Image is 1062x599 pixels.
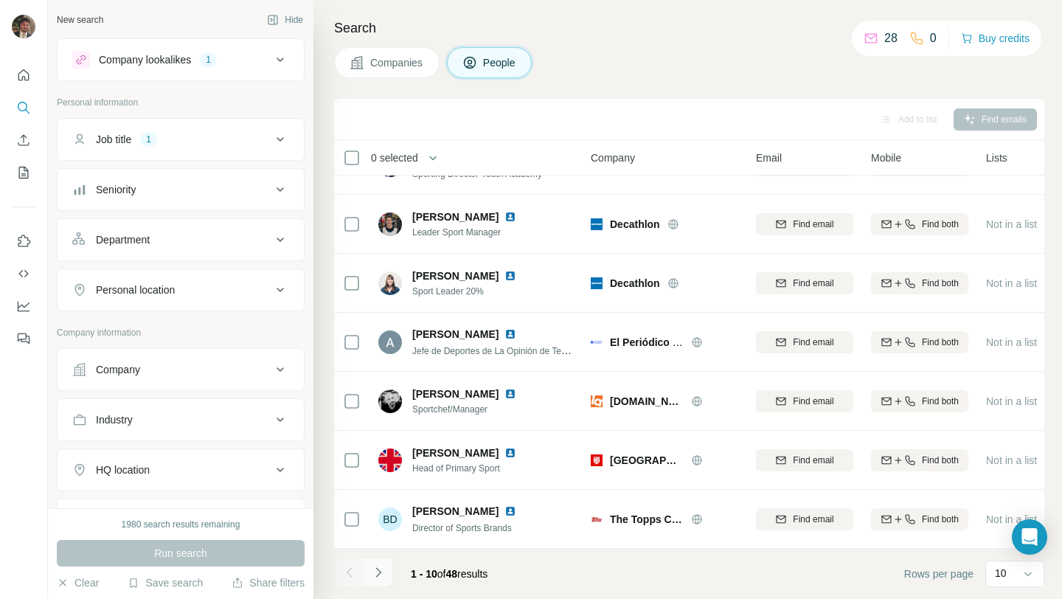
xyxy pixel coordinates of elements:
[12,127,35,153] button: Enrich CSV
[12,260,35,287] button: Use Surfe API
[140,133,157,146] div: 1
[257,9,313,31] button: Hide
[334,18,1044,38] h4: Search
[96,412,133,427] div: Industry
[504,328,516,340] img: LinkedIn logo
[12,94,35,121] button: Search
[1012,519,1047,555] div: Open Intercom Messenger
[922,336,959,349] span: Find both
[961,28,1030,49] button: Buy credits
[12,62,35,89] button: Quick start
[756,213,853,235] button: Find email
[793,218,833,231] span: Find email
[412,462,534,475] span: Head of Primary Sport
[504,447,516,459] img: LinkedIn logo
[57,326,305,339] p: Company information
[12,159,35,186] button: My lists
[610,217,660,232] span: Decathlon
[986,150,1007,165] span: Lists
[504,388,516,400] img: LinkedIn logo
[411,568,437,580] span: 1 - 10
[986,218,1037,230] span: Not in a list
[12,15,35,38] img: Avatar
[57,96,305,109] p: Personal information
[58,352,304,387] button: Company
[756,150,782,165] span: Email
[96,362,140,377] div: Company
[922,395,959,408] span: Find both
[610,394,684,409] span: [DOMAIN_NAME]
[412,327,499,342] span: [PERSON_NAME]
[986,395,1037,407] span: Not in a list
[364,558,393,587] button: Navigate to next page
[986,336,1037,348] span: Not in a list
[412,504,499,519] span: [PERSON_NAME]
[995,566,1007,581] p: 10
[412,226,534,239] span: Leader Sport Manager
[871,272,968,294] button: Find both
[756,272,853,294] button: Find email
[58,452,304,488] button: HQ location
[871,331,968,353] button: Find both
[756,508,853,530] button: Find email
[756,331,853,353] button: Find email
[904,567,974,581] span: Rows per page
[58,272,304,308] button: Personal location
[12,228,35,255] button: Use Surfe on LinkedIn
[412,446,499,460] span: [PERSON_NAME]
[504,505,516,517] img: LinkedIn logo
[446,568,458,580] span: 48
[412,523,512,533] span: Director of Sports Brands
[58,122,304,157] button: Job title1
[378,330,402,354] img: Avatar
[12,325,35,352] button: Feedback
[96,463,150,477] div: HQ location
[411,568,487,580] span: results
[128,575,203,590] button: Save search
[930,30,937,47] p: 0
[232,575,305,590] button: Share filters
[378,271,402,295] img: Avatar
[986,277,1037,289] span: Not in a list
[871,508,968,530] button: Find both
[58,502,304,538] button: Annual revenue ($)
[591,395,603,407] img: Logo of laget.se
[793,395,833,408] span: Find email
[437,568,446,580] span: of
[793,277,833,290] span: Find email
[793,513,833,526] span: Find email
[122,518,240,531] div: 1980 search results remaining
[756,449,853,471] button: Find email
[412,269,499,283] span: [PERSON_NAME]
[96,283,175,297] div: Personal location
[96,232,150,247] div: Department
[504,211,516,223] img: LinkedIn logo
[922,454,959,467] span: Find both
[793,454,833,467] span: Find email
[922,277,959,290] span: Find both
[58,172,304,207] button: Seniority
[96,182,136,197] div: Seniority
[378,508,402,531] div: BD
[591,336,603,348] img: Logo of El Periódico de España
[591,454,603,466] img: Logo of Redfield College
[871,213,968,235] button: Find both
[371,150,418,165] span: 0 selected
[57,13,103,27] div: New search
[610,276,660,291] span: Decathlon
[504,270,516,282] img: LinkedIn logo
[412,285,534,298] span: Sport Leader 20%
[370,55,424,70] span: Companies
[610,336,724,348] span: El Periódico de España
[922,218,959,231] span: Find both
[412,344,583,356] span: Jefe de Deportes de La Opinión de Tenerife
[922,513,959,526] span: Find both
[610,512,684,527] span: The Topps Company
[591,277,603,289] img: Logo of Decathlon
[412,403,534,416] span: Sportchef/Manager
[871,449,968,471] button: Find both
[756,390,853,412] button: Find email
[591,150,635,165] span: Company
[96,132,131,147] div: Job title
[412,387,499,401] span: [PERSON_NAME]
